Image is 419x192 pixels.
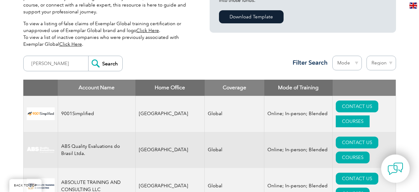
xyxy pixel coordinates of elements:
[388,161,403,176] img: contact-chat.png
[409,2,417,8] img: en
[9,179,42,192] a: BACK TO TOP
[336,101,378,112] a: CONTACT US
[59,41,82,47] a: Click Here
[336,152,370,163] a: COURSES
[264,96,333,132] td: Online; In-person; Blended
[135,80,205,96] th: Home Office: activate to sort column ascending
[135,96,205,132] td: [GEOGRAPHIC_DATA]
[205,96,264,132] td: Global
[27,147,55,153] img: c92924ac-d9bc-ea11-a814-000d3a79823d-logo.jpg
[289,59,328,67] h3: Filter Search
[58,80,135,96] th: Account Name: activate to sort column descending
[205,132,264,168] td: Global
[88,56,122,71] input: Search
[336,137,378,148] a: CONTACT US
[219,10,284,23] a: Download Template
[264,132,333,168] td: Online; In-person; Blended
[205,80,264,96] th: Coverage: activate to sort column ascending
[27,107,55,120] img: 37c9c059-616f-eb11-a812-002248153038-logo.png
[336,115,370,127] a: COURSES
[336,173,378,185] a: CONTACT US
[135,132,205,168] td: [GEOGRAPHIC_DATA]
[264,80,333,96] th: Mode of Training: activate to sort column ascending
[136,28,159,33] a: Click Here
[333,80,396,96] th: : activate to sort column ascending
[58,132,135,168] td: ABS Quality Evaluations do Brasil Ltda.
[58,96,135,132] td: 9001Simplified
[23,20,191,48] p: To view a listing of false claims of Exemplar Global training certification or unapproved use of ...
